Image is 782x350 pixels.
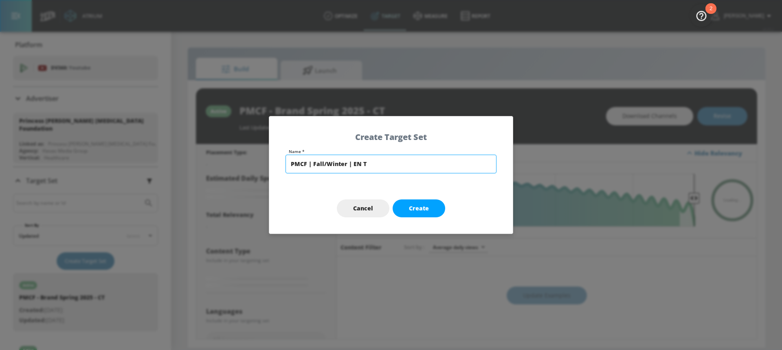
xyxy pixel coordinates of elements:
[409,203,429,214] span: Create
[393,199,445,218] button: Create
[710,9,712,19] div: 2
[286,133,496,141] h5: Create Target Set
[690,4,713,27] button: Open Resource Center, 2 new notifications
[289,149,496,153] label: Name *
[337,199,389,218] button: Cancel
[353,203,373,214] span: Cancel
